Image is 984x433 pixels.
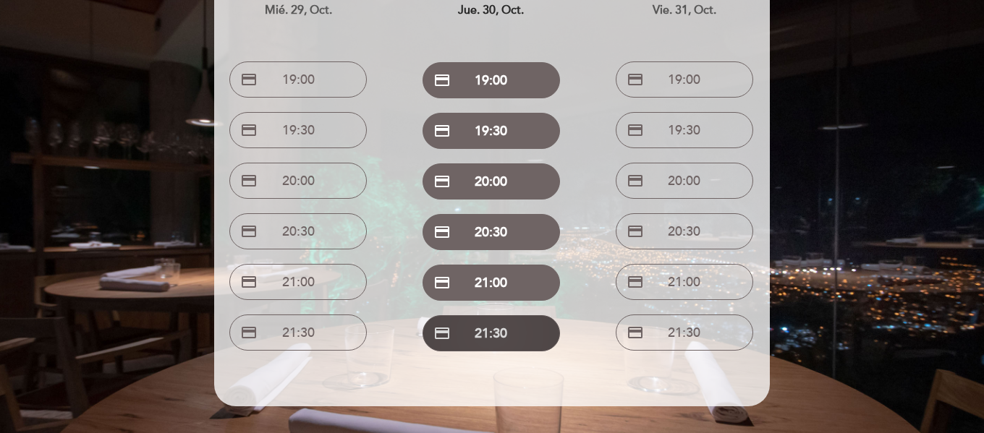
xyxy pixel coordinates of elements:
button: credit_card 21:30 [229,314,367,351]
span: credit_card [627,273,644,291]
span: credit_card [627,172,644,189]
button: credit_card 21:00 [423,265,560,301]
span: credit_card [240,223,258,240]
span: credit_card [240,324,258,341]
span: credit_card [433,72,451,89]
span: credit_card [240,121,258,139]
span: credit_card [433,122,451,140]
button: credit_card 21:30 [616,314,753,351]
button: credit_card 21:00 [229,264,367,300]
button: credit_card 20:00 [229,163,367,199]
button: credit_card 20:30 [616,213,753,249]
button: credit_card 20:30 [423,214,560,250]
span: credit_card [627,71,644,88]
button: credit_card 19:30 [423,113,560,149]
button: credit_card 19:00 [423,62,560,98]
span: credit_card [433,173,451,190]
button: credit_card 20:00 [616,163,753,199]
span: credit_card [240,273,258,291]
span: credit_card [433,274,451,291]
button: credit_card 19:30 [229,112,367,148]
span: credit_card [627,121,644,139]
span: credit_card [627,324,644,341]
button: credit_card 21:30 [423,315,560,351]
span: credit_card [433,223,451,241]
span: credit_card [240,172,258,189]
button: credit_card 19:30 [616,112,753,148]
button: credit_card 19:00 [616,61,753,98]
span: credit_card [627,223,644,240]
button: credit_card 20:00 [423,163,560,200]
span: credit_card [433,325,451,342]
div: mié. 29, oct. [213,2,384,19]
span: credit_card [240,71,258,88]
button: credit_card 19:00 [229,61,367,98]
button: credit_card 20:30 [229,213,367,249]
div: vie. 31, oct. [598,2,770,19]
button: credit_card 21:00 [616,264,753,300]
div: jue. 30, oct. [406,2,577,19]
